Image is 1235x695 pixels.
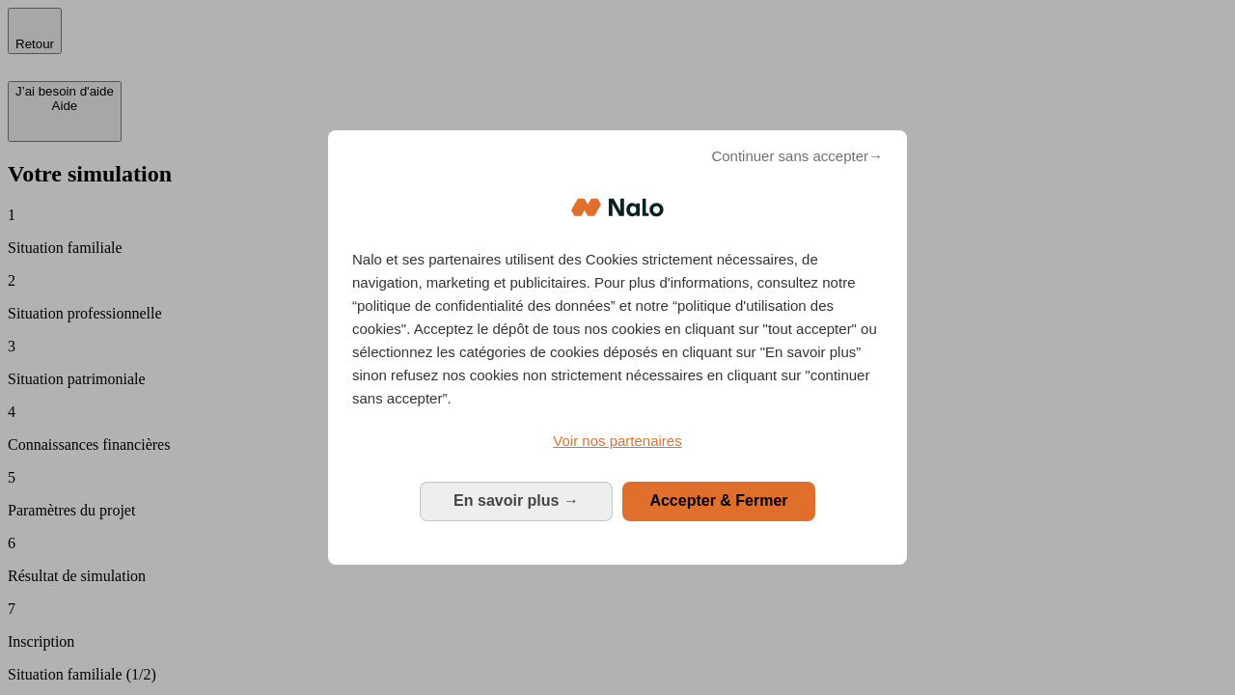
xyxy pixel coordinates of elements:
[420,482,613,520] button: En savoir plus: Configurer vos consentements
[352,248,883,410] p: Nalo et ses partenaires utilisent des Cookies strictement nécessaires, de navigation, marketing e...
[649,492,787,509] span: Accepter & Fermer
[622,482,815,520] button: Accepter & Fermer: Accepter notre traitement des données et fermer
[352,430,883,453] a: Voir nos partenaires
[711,145,883,168] span: Continuer sans accepter→
[553,432,681,449] span: Voir nos partenaires
[453,492,579,509] span: En savoir plus →
[571,179,664,236] img: Logo
[328,130,907,564] div: Bienvenue chez Nalo Gestion du consentement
